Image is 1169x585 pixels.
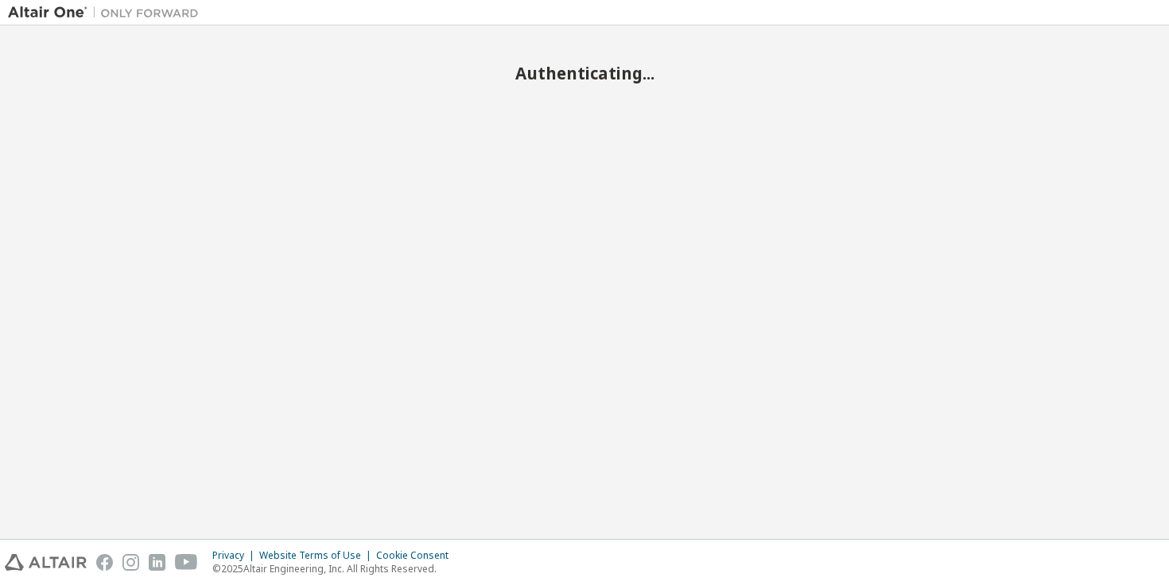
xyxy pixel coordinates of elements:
[5,554,87,571] img: altair_logo.svg
[212,549,259,562] div: Privacy
[96,554,113,571] img: facebook.svg
[8,63,1161,83] h2: Authenticating...
[259,549,376,562] div: Website Terms of Use
[212,562,458,575] p: © 2025 Altair Engineering, Inc. All Rights Reserved.
[149,554,165,571] img: linkedin.svg
[8,5,207,21] img: Altair One
[122,554,139,571] img: instagram.svg
[175,554,198,571] img: youtube.svg
[376,549,458,562] div: Cookie Consent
